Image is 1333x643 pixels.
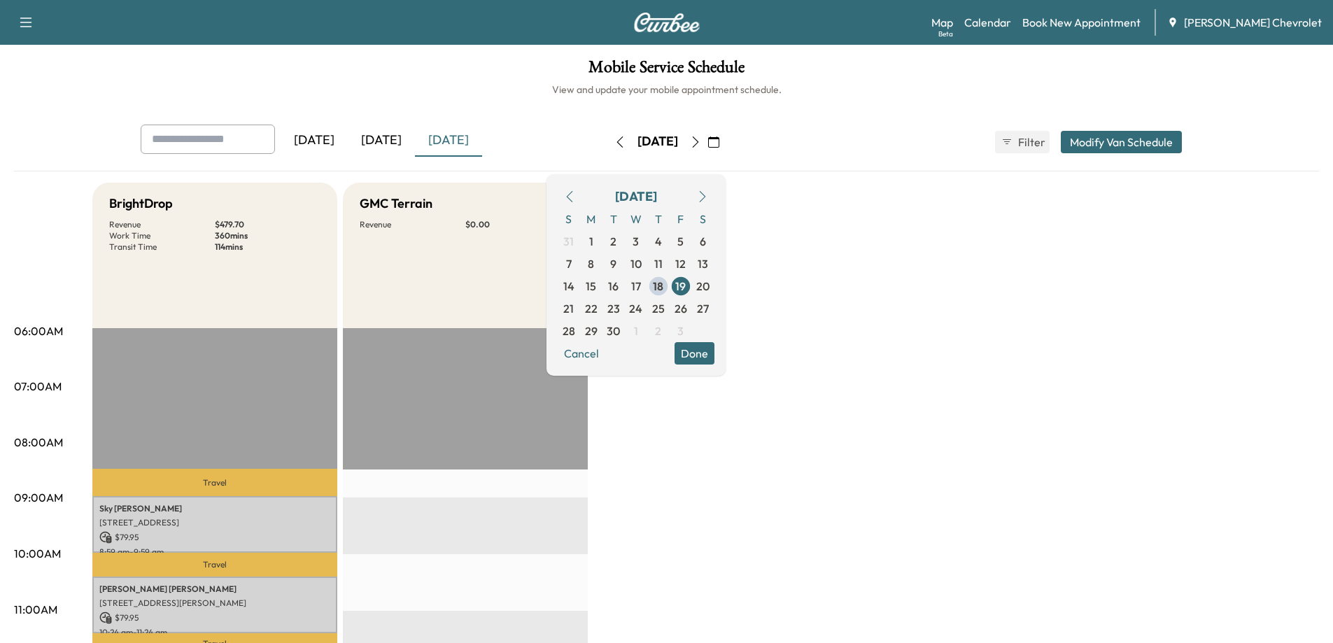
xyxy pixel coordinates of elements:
[558,208,580,230] span: S
[109,194,173,213] h5: BrightDrop
[92,553,337,577] p: Travel
[585,300,598,317] span: 22
[653,278,663,295] span: 18
[654,255,663,272] span: 11
[634,323,638,339] span: 1
[698,255,708,272] span: 13
[602,208,625,230] span: T
[964,14,1011,31] a: Calendar
[566,255,572,272] span: 7
[675,278,686,295] span: 19
[586,278,596,295] span: 15
[675,342,714,365] button: Done
[625,208,647,230] span: W
[415,125,482,157] div: [DATE]
[14,545,61,562] p: 10:00AM
[655,323,661,339] span: 2
[563,300,574,317] span: 21
[675,255,686,272] span: 12
[465,219,571,230] p: $ 0.00
[1184,14,1322,31] span: [PERSON_NAME] Chevrolet
[558,342,605,365] button: Cancel
[14,83,1319,97] h6: View and update your mobile appointment schedule.
[99,598,330,609] p: [STREET_ADDRESS][PERSON_NAME]
[637,133,678,150] div: [DATE]
[281,125,348,157] div: [DATE]
[14,323,63,339] p: 06:00AM
[14,489,63,506] p: 09:00AM
[610,233,616,250] span: 2
[633,13,700,32] img: Curbee Logo
[995,131,1050,153] button: Filter
[692,208,714,230] span: S
[630,255,642,272] span: 10
[109,241,215,253] p: Transit Time
[14,59,1319,83] h1: Mobile Service Schedule
[610,255,616,272] span: 9
[99,584,330,595] p: [PERSON_NAME] [PERSON_NAME]
[1061,131,1182,153] button: Modify Van Schedule
[360,194,432,213] h5: GMC Terrain
[697,300,709,317] span: 27
[647,208,670,230] span: T
[588,255,594,272] span: 8
[631,278,641,295] span: 17
[109,230,215,241] p: Work Time
[938,29,953,39] div: Beta
[677,323,684,339] span: 3
[1022,14,1141,31] a: Book New Appointment
[99,627,330,638] p: 10:24 am - 11:24 am
[563,323,575,339] span: 28
[655,233,662,250] span: 4
[629,300,642,317] span: 24
[677,233,684,250] span: 5
[675,300,687,317] span: 26
[607,300,620,317] span: 23
[931,14,953,31] a: MapBeta
[99,546,330,558] p: 8:59 am - 9:59 am
[348,125,415,157] div: [DATE]
[14,434,63,451] p: 08:00AM
[563,233,574,250] span: 31
[1018,134,1043,150] span: Filter
[633,233,639,250] span: 3
[99,517,330,528] p: [STREET_ADDRESS]
[585,323,598,339] span: 29
[563,278,574,295] span: 14
[696,278,710,295] span: 20
[652,300,665,317] span: 25
[580,208,602,230] span: M
[92,469,337,496] p: Travel
[14,601,57,618] p: 11:00AM
[608,278,619,295] span: 16
[109,219,215,230] p: Revenue
[607,323,620,339] span: 30
[99,531,330,544] p: $ 79.95
[360,219,465,230] p: Revenue
[589,233,593,250] span: 1
[670,208,692,230] span: F
[14,378,62,395] p: 07:00AM
[215,219,320,230] p: $ 479.70
[215,230,320,241] p: 360 mins
[700,233,706,250] span: 6
[215,241,320,253] p: 114 mins
[99,612,330,624] p: $ 79.95
[99,503,330,514] p: Sky [PERSON_NAME]
[615,187,657,206] div: [DATE]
